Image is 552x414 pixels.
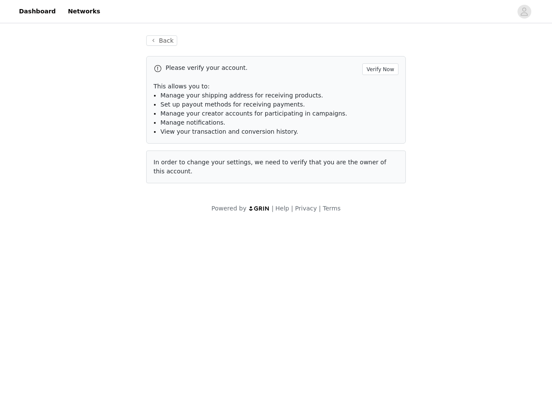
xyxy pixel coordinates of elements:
[211,205,246,212] span: Powered by
[14,2,61,21] a: Dashboard
[362,63,398,75] button: Verify Now
[160,110,347,117] span: Manage your creator accounts for participating in campaigns.
[146,35,177,46] button: Back
[276,205,289,212] a: Help
[160,101,305,108] span: Set up payout methods for receiving payments.
[160,119,226,126] span: Manage notifications.
[520,5,528,19] div: avatar
[319,205,321,212] span: |
[295,205,317,212] a: Privacy
[248,206,270,211] img: logo
[160,92,323,99] span: Manage your shipping address for receiving products.
[291,205,293,212] span: |
[154,82,398,91] p: This allows you to:
[63,2,105,21] a: Networks
[160,128,298,135] span: View your transaction and conversion history.
[272,205,274,212] span: |
[166,63,359,72] p: Please verify your account.
[323,205,340,212] a: Terms
[154,159,386,175] span: In order to change your settings, we need to verify that you are the owner of this account.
